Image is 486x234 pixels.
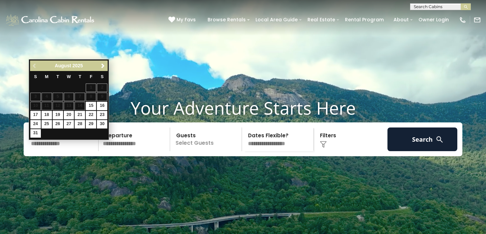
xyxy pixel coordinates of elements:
span: Thursday [79,74,81,79]
h1: Your Adventure Starts Here [5,97,481,118]
a: About [390,15,412,25]
span: Sunday [34,74,37,79]
a: 29 [86,120,96,128]
a: 27 [64,120,74,128]
p: Select Guests [172,127,242,151]
a: 22 [86,111,96,119]
img: filter--v1.png [320,141,327,148]
span: Tuesday [56,74,59,79]
a: 24 [30,120,41,128]
img: search-regular-white.png [435,135,444,144]
a: Local Area Guide [252,15,301,25]
a: Real Estate [304,15,339,25]
img: mail-regular-white.png [474,16,481,24]
span: Wednesday [67,74,71,79]
img: White-1-1-2.png [5,13,96,27]
a: 25 [42,120,52,128]
span: 2025 [72,63,83,68]
a: 21 [75,111,85,119]
span: Next [100,63,106,69]
a: 15 [86,102,96,110]
a: 16 [97,102,107,110]
span: Saturday [101,74,104,79]
a: My Favs [168,16,197,24]
a: Rental Program [342,15,387,25]
a: 20 [64,111,74,119]
a: Owner Login [415,15,452,25]
span: August [55,63,71,68]
a: Next [99,62,107,70]
button: Search [387,127,457,151]
span: Monday [45,74,49,79]
a: 31 [30,129,41,138]
a: 18 [42,111,52,119]
a: 17 [30,111,41,119]
a: 19 [53,111,63,119]
span: My Favs [177,16,196,23]
a: Browse Rentals [204,15,249,25]
a: 23 [97,111,107,119]
a: 26 [53,120,63,128]
a: 30 [97,120,107,128]
span: Friday [90,74,92,79]
img: phone-regular-white.png [459,16,466,24]
a: 28 [75,120,85,128]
